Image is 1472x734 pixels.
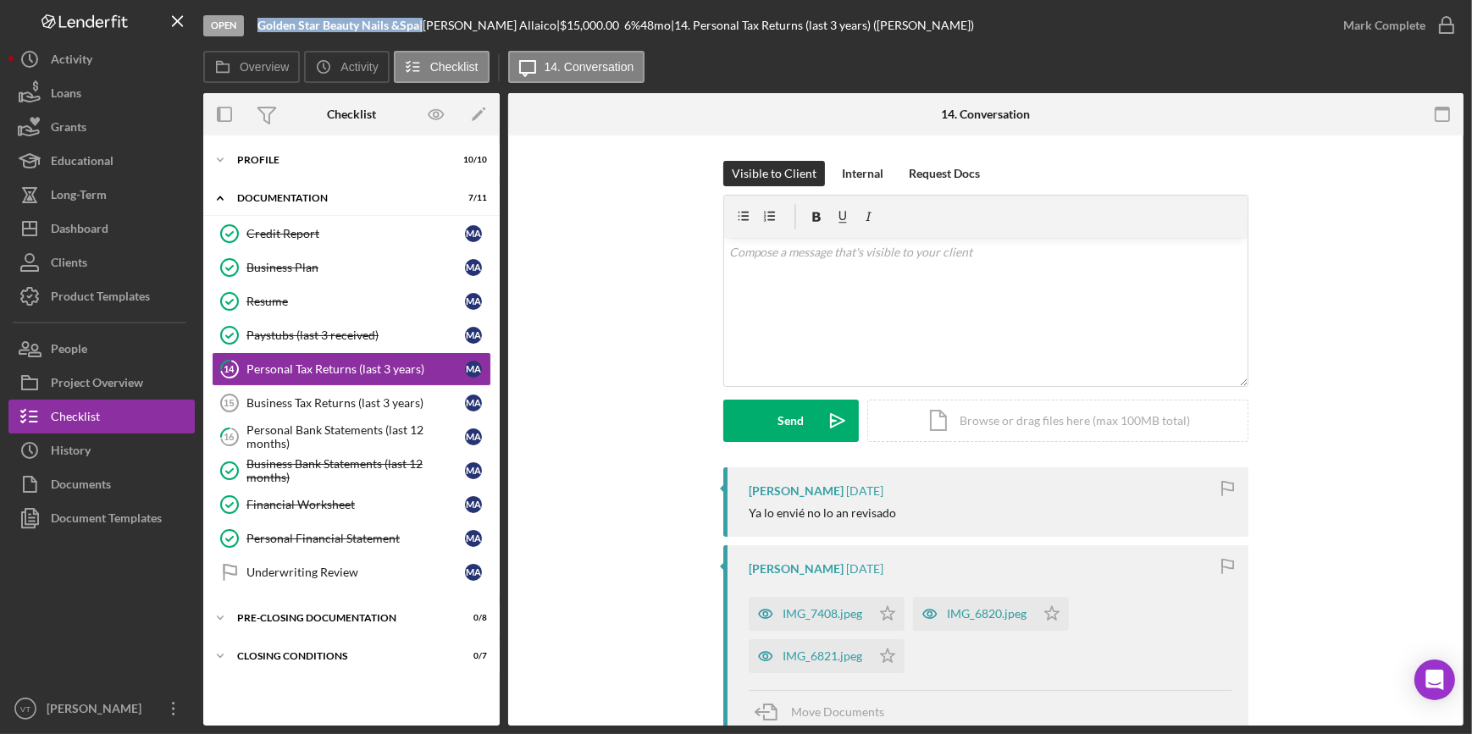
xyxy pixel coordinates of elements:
[212,555,491,589] a: Underwriting ReviewMA
[1326,8,1464,42] button: Mark Complete
[749,639,905,673] button: IMG_6821.jpeg
[246,328,465,342] div: Paystubs (last 3 received)
[457,651,487,661] div: 0 / 7
[212,284,491,318] a: ResumeMA
[508,51,645,83] button: 14. Conversation
[203,51,300,83] button: Overview
[909,161,980,186] div: Request Docs
[246,227,465,240] div: Credit Report
[246,295,465,308] div: Resume
[8,501,195,535] button: Document Templates
[51,246,87,284] div: Clients
[246,423,465,450] div: Personal Bank Statements (last 12 months)
[732,161,816,186] div: Visible to Client
[8,144,195,178] button: Educational
[51,400,100,438] div: Checklist
[465,462,482,479] div: M A
[465,361,482,378] div: M A
[8,110,195,144] button: Grants
[246,532,465,545] div: Personal Financial Statement
[624,19,640,32] div: 6 %
[257,19,423,32] div: |
[8,433,195,467] a: History
[900,161,988,186] button: Request Docs
[8,178,195,212] button: Long-Term
[51,366,143,404] div: Project Overview
[560,19,624,32] div: $15,000.00
[224,431,235,442] tspan: 16
[545,60,634,74] label: 14. Conversation
[246,396,465,410] div: Business Tax Returns (last 3 years)
[51,279,150,317] div: Product Templates
[51,212,108,250] div: Dashboard
[224,398,234,408] tspan: 15
[423,19,560,32] div: [PERSON_NAME] Allaico |
[671,19,974,32] div: | 14. Personal Tax Returns (last 3 years) ([PERSON_NAME])
[8,279,195,313] a: Product Templates
[8,42,195,76] button: Activity
[8,212,195,246] button: Dashboard
[8,246,195,279] button: Clients
[212,251,491,284] a: Business PlanMA
[212,217,491,251] a: Credit ReportMA
[783,649,862,663] div: IMG_6821.jpeg
[1414,659,1455,700] div: Open Intercom Messenger
[304,51,389,83] button: Activity
[212,488,491,522] a: Financial WorksheetMA
[465,225,482,242] div: M A
[778,400,805,442] div: Send
[51,76,81,114] div: Loans
[51,501,162,539] div: Document Templates
[723,161,825,186] button: Visible to Client
[212,386,491,420] a: 15Business Tax Returns (last 3 years)MA
[20,704,30,714] text: VT
[51,110,86,148] div: Grants
[833,161,892,186] button: Internal
[246,457,465,484] div: Business Bank Statements (last 12 months)
[51,144,113,182] div: Educational
[237,651,445,661] div: Closing Conditions
[457,613,487,623] div: 0 / 8
[640,19,671,32] div: 48 mo
[749,691,901,733] button: Move Documents
[246,498,465,511] div: Financial Worksheet
[749,562,844,576] div: [PERSON_NAME]
[465,293,482,310] div: M A
[246,261,465,274] div: Business Plan
[783,607,862,621] div: IMG_7408.jpeg
[8,76,195,110] button: Loans
[51,178,107,216] div: Long-Term
[749,484,844,498] div: [PERSON_NAME]
[457,193,487,203] div: 7 / 11
[846,484,883,498] time: 2025-08-11 12:05
[8,467,195,501] button: Documents
[394,51,490,83] button: Checklist
[1343,8,1425,42] div: Mark Complete
[8,332,195,366] button: People
[246,362,465,376] div: Personal Tax Returns (last 3 years)
[203,15,244,36] div: Open
[8,366,195,400] button: Project Overview
[212,454,491,488] a: Business Bank Statements (last 12 months)MA
[465,428,482,445] div: M A
[212,522,491,555] a: Personal Financial StatementMA
[723,400,859,442] button: Send
[237,613,445,623] div: Pre-Closing Documentation
[749,506,896,520] div: Ya lo envié no lo an revisado
[457,155,487,165] div: 10 / 10
[257,18,419,32] b: Golden Star Beauty Nails &Spa
[8,692,195,726] button: VT[PERSON_NAME]
[8,400,195,433] button: Checklist
[465,395,482,411] div: M A
[212,352,491,386] a: 14Personal Tax Returns (last 3 years)MA
[240,60,289,74] label: Overview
